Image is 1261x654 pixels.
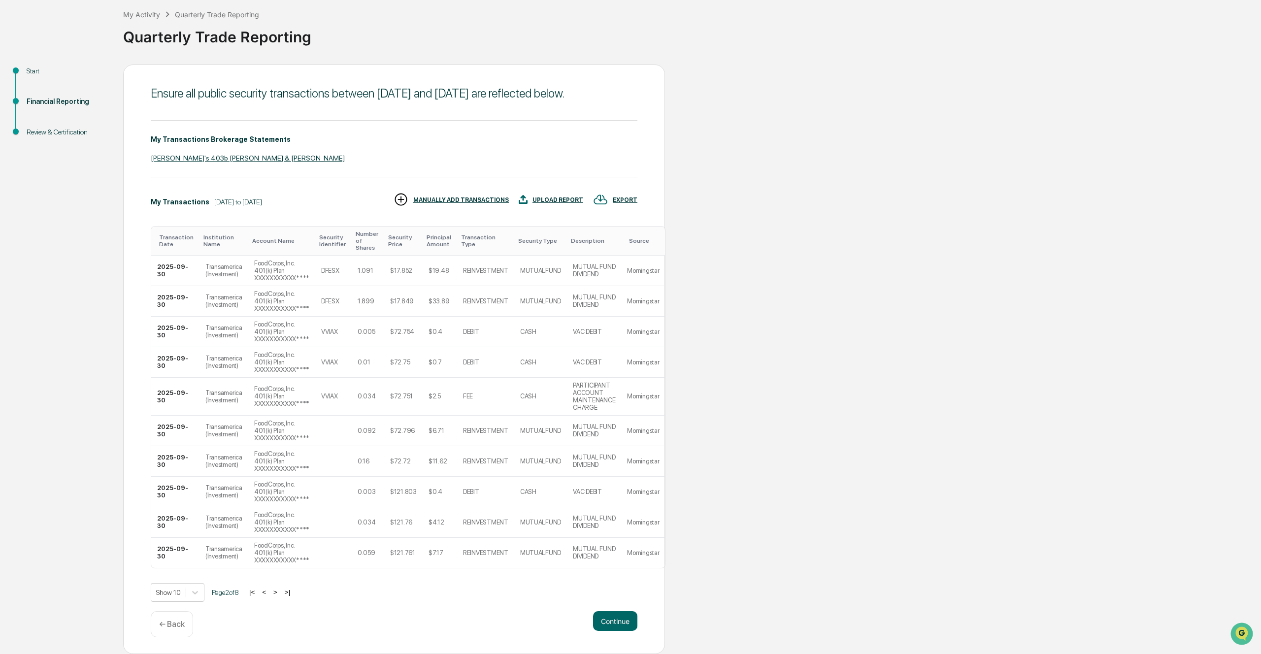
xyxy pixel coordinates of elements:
td: FoodCorps, Inc. 401(k) Plan XXXXXXXXXXX**** [248,378,315,416]
div: 1.899 [358,297,374,305]
div: MUTUAL FUND DIVIDEND [573,515,615,529]
div: 0.16 [358,458,369,465]
td: Morningstar [621,477,665,507]
div: Transamerica (Investment) [205,355,242,369]
div: $7.17 [429,549,443,556]
button: >| [282,588,293,596]
div: 0.01 [358,359,370,366]
img: 1746055101610-c473b297-6a78-478c-a979-82029cc54cd1 [10,75,28,93]
div: FEE [463,392,473,400]
p: ← Back [159,620,185,629]
td: FoodCorps, Inc. 401(k) Plan XXXXXXXXXXX**** [248,256,315,286]
button: > [270,588,280,596]
div: Toggle SortBy [356,230,380,251]
td: 2025-09-30 [151,347,199,378]
div: CASH [520,359,536,366]
div: CASH [520,488,536,495]
td: FoodCorps, Inc. 401(k) Plan XXXXXXXXXXX**** [248,286,315,317]
div: Transamerica (Investment) [205,545,242,560]
div: EXPORT [613,196,637,203]
div: MUTUAL FUND DIVIDEND [573,454,615,468]
div: CASH [520,328,536,335]
td: Morningstar [621,286,665,317]
div: Ensure all public security transactions between [DATE] and [DATE] are reflected below. [151,86,637,100]
div: UPLOAD REPORT [532,196,583,203]
a: 🔎Data Lookup [6,139,66,157]
div: We're available if you need us! [33,85,125,93]
div: MUTUAL FUND DIVIDEND [573,423,615,438]
div: Toggle SortBy [252,237,311,244]
button: |< [246,588,258,596]
a: Powered byPylon [69,166,119,174]
div: Transamerica (Investment) [205,454,242,468]
td: 2025-09-30 [151,416,199,446]
div: VVIAX [321,392,338,400]
div: MUTUAL FUND DIVIDEND [573,545,615,560]
div: MUTUALFUND [520,549,561,556]
div: 0.034 [358,519,376,526]
td: Morningstar [621,446,665,477]
div: 1.091 [358,267,373,274]
td: FoodCorps, Inc. 401(k) Plan XXXXXXXXXXX**** [248,538,315,568]
div: $0.4 [429,328,442,335]
a: 🖐️Preclearance [6,120,67,138]
button: < [259,588,269,596]
div: Start new chat [33,75,162,85]
div: Toggle SortBy [203,234,244,248]
td: 2025-09-30 [151,507,199,538]
div: $17.852 [390,267,412,274]
div: Toggle SortBy [518,237,563,244]
div: $121.803 [390,488,417,495]
td: FoodCorps, Inc. 401(k) Plan XXXXXXXXXXX**** [248,347,315,378]
div: 🔎 [10,144,18,152]
td: 2025-09-30 [151,378,199,416]
span: Attestations [81,124,122,134]
td: Morningstar [621,317,665,347]
button: Start new chat [167,78,179,90]
img: MANUALLY ADD TRANSACTIONS [394,192,408,207]
p: How can we help? [10,21,179,36]
div: Start [27,66,107,76]
div: 🖐️ [10,125,18,133]
td: 2025-09-30 [151,446,199,477]
div: 0.005 [358,328,375,335]
div: Quarterly Trade Reporting [175,10,259,19]
div: Transamerica (Investment) [205,263,242,278]
div: Toggle SortBy [427,234,453,248]
span: Page 2 of 8 [212,589,239,596]
span: Pylon [98,167,119,174]
div: REINVESTMENT [463,427,508,434]
div: DEBIT [463,359,479,366]
div: VAC DEBIT [573,488,602,495]
div: 0.092 [358,427,376,434]
td: FoodCorps, Inc. 401(k) Plan XXXXXXXXXXX**** [248,416,315,446]
div: 0.003 [358,488,376,495]
div: [DATE] to [DATE] [214,198,262,206]
div: Toggle SortBy [461,234,510,248]
div: My Transactions Brokerage Statements [151,135,291,143]
div: $4.12 [429,519,444,526]
div: MUTUALFUND [520,458,561,465]
div: $6.71 [429,427,444,434]
button: Continue [593,611,637,631]
div: Toggle SortBy [571,237,617,244]
div: $121.76 [390,519,412,526]
div: MUTUALFUND [520,267,561,274]
td: 2025-09-30 [151,286,199,317]
div: MUTUAL FUND DIVIDEND [573,263,615,278]
div: REINVESTMENT [463,297,508,305]
td: FoodCorps, Inc. 401(k) Plan XXXXXXXXXXX**** [248,446,315,477]
div: VVIAX [321,359,338,366]
div: Transamerica (Investment) [205,389,242,404]
div: MUTUALFUND [520,297,561,305]
div: REINVESTMENT [463,267,508,274]
div: REINVESTMENT [463,519,508,526]
div: Toggle SortBy [319,234,348,248]
div: $17.849 [390,297,414,305]
div: DFESX [321,297,339,305]
div: $33.89 [429,297,449,305]
div: DFESX [321,267,339,274]
div: VVIAX [321,328,338,335]
a: 🗄️Attestations [67,120,126,138]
